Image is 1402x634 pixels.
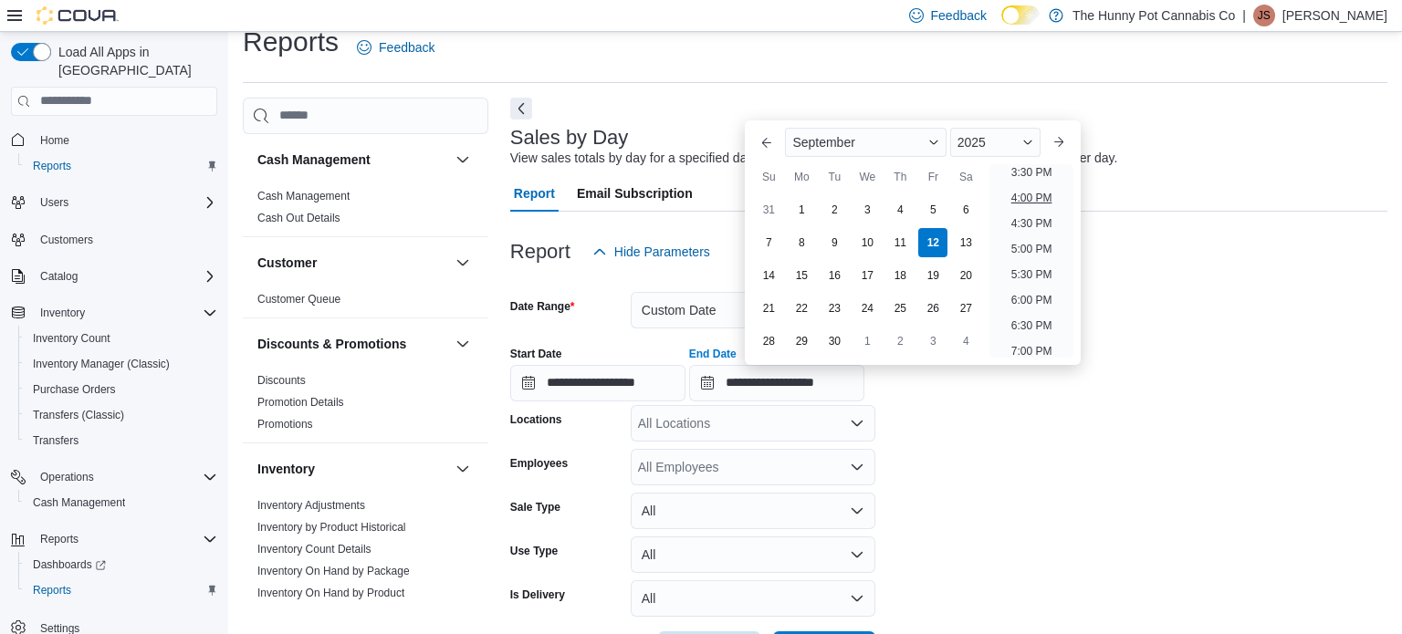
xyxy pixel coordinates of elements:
div: day-1 [787,195,816,224]
div: day-27 [951,294,980,323]
h1: Reports [243,24,339,60]
div: day-8 [787,228,816,257]
p: [PERSON_NAME] [1282,5,1387,26]
button: Customers [4,226,225,253]
a: Reports [26,579,78,601]
div: day-2 [820,195,849,224]
button: Discounts & Promotions [257,335,448,353]
label: Sale Type [510,500,560,514]
span: 2025 [957,135,986,150]
div: day-1 [853,327,882,356]
li: 4:30 PM [1004,213,1060,234]
span: Feedback [931,6,987,25]
a: Customers [33,229,100,251]
span: Purchase Orders [26,379,217,400]
div: day-14 [754,261,783,290]
span: Transfers (Classic) [33,408,124,422]
span: Cash Management [33,495,125,510]
div: Cash Management [243,185,488,236]
button: Home [4,127,225,153]
div: day-23 [820,294,849,323]
a: Inventory Transactions [257,608,368,621]
div: View sales totals by day for a specified date range. Details include payment methods and tax type... [510,149,1118,168]
span: Email Subscription [577,175,693,212]
button: Next [510,98,532,120]
div: Tu [820,162,849,192]
button: Hide Parameters [585,234,717,270]
span: Reports [33,528,217,550]
button: Catalog [33,265,85,287]
a: Customer Queue [257,293,340,306]
div: day-3 [918,327,947,356]
span: Home [40,133,69,148]
div: day-16 [820,261,849,290]
label: Is Delivery [510,587,565,602]
a: Dashboards [18,552,225,577]
div: day-31 [754,195,783,224]
li: 7:00 PM [1004,340,1060,362]
span: Inventory Count [26,327,217,349]
label: Employees [510,456,568,471]
span: Customers [33,228,217,251]
div: day-26 [918,294,947,323]
span: Transfers [33,433,78,448]
span: Catalog [40,269,78,284]
button: Purchase Orders [18,377,225,402]
button: Reports [33,528,86,550]
div: day-15 [787,261,816,290]
li: 6:30 PM [1004,315,1060,337]
div: Discounts & Promotions [243,369,488,442]
button: Discounts & Promotions [452,333,474,355]
li: 4:00 PM [1004,187,1060,209]
p: | [1242,5,1246,26]
button: Inventory [4,300,225,326]
span: Transfers [26,430,217,452]
a: Transfers (Classic) [26,404,131,426]
div: day-2 [885,327,915,356]
div: day-11 [885,228,915,257]
div: day-21 [754,294,783,323]
button: Catalog [4,264,225,289]
span: Inventory Count [33,331,110,346]
span: Inventory On Hand by Package [257,564,410,578]
button: Reports [4,526,225,552]
div: day-17 [853,261,882,290]
span: Inventory by Product Historical [257,520,406,535]
div: day-9 [820,228,849,257]
button: Customer [452,252,474,274]
span: Operations [40,470,94,484]
label: Locations [510,412,562,427]
button: Operations [4,464,225,490]
span: Reports [40,532,78,546]
div: Su [754,162,783,192]
div: day-4 [885,195,915,224]
div: day-25 [885,294,915,323]
span: Report [514,175,555,212]
span: Inventory [33,302,217,324]
div: day-5 [918,195,947,224]
span: Dashboards [33,557,106,572]
span: Feedback [379,38,434,57]
img: Cova [37,6,119,25]
button: Custom Date [631,292,875,328]
span: Customer Queue [257,292,340,307]
span: Operations [33,466,217,488]
a: Inventory by Product Historical [257,521,406,534]
a: Home [33,130,77,151]
span: Dark Mode [1001,25,1002,26]
button: Reports [18,153,225,179]
li: 5:30 PM [1004,264,1060,286]
span: Inventory Adjustments [257,498,365,513]
h3: Inventory [257,460,315,478]
button: Inventory Count [18,326,225,351]
a: Dashboards [26,554,113,576]
div: day-29 [787,327,816,356]
a: Reports [26,155,78,177]
a: Feedback [350,29,442,66]
button: Transfers [18,428,225,453]
div: Button. Open the month selector. September is currently selected. [785,128,946,157]
div: day-7 [754,228,783,257]
div: Jessica Steinmetz [1253,5,1275,26]
a: Transfers [26,430,86,452]
span: Reports [33,159,71,173]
